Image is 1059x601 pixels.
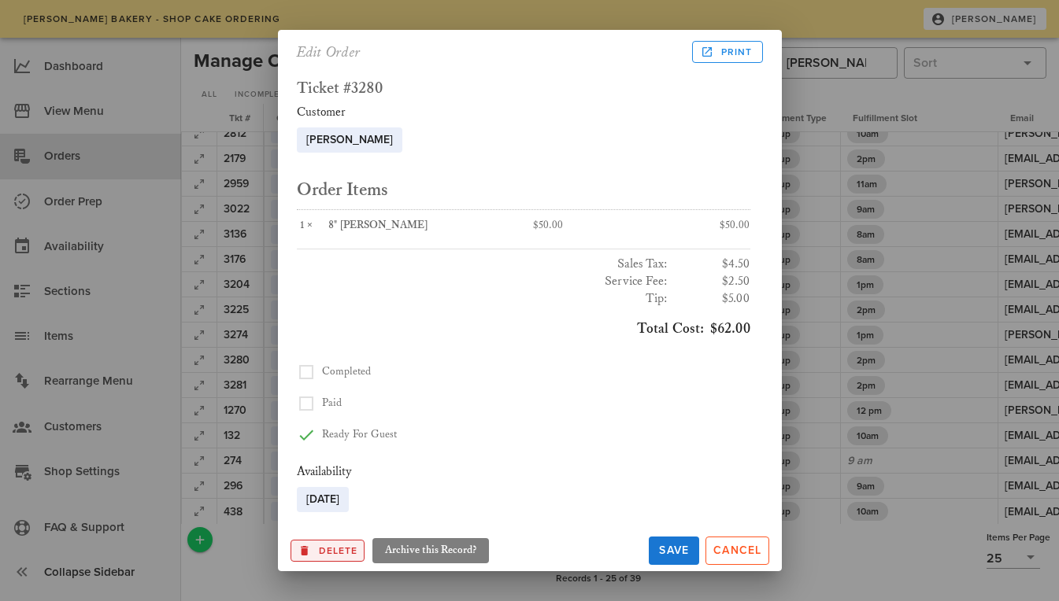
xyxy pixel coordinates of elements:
[291,540,365,562] button: Archive this Record?
[637,320,704,337] span: Total Cost:
[306,487,339,512] span: [DATE]
[297,80,750,98] h2: Ticket #3280
[306,127,393,153] span: [PERSON_NAME]
[297,219,307,232] span: 1
[655,544,693,557] span: Save
[675,273,750,290] h3: $2.50
[297,320,750,337] h3: $62.00
[297,219,329,233] div: ×
[297,256,668,273] h3: Sales Tax:
[637,210,750,242] div: $50.00
[297,39,361,65] h2: Edit Order
[703,45,752,59] span: Print
[322,428,398,441] span: Ready For Guest
[322,396,342,410] span: Paid
[692,41,762,63] a: Print
[297,104,750,121] div: Customer
[705,536,769,565] button: Cancel
[713,544,762,557] span: Cancel
[297,463,750,481] div: Availability
[328,219,513,233] div: 8" [PERSON_NAME]
[297,273,668,290] h3: Service Fee:
[322,365,372,378] span: Completed
[675,290,750,308] h3: $5.00
[297,290,668,308] h3: Tip:
[675,256,750,273] h3: $4.50
[298,544,358,558] span: Delete
[297,178,750,203] h2: Order Items
[524,210,637,242] div: $50.00
[649,536,699,565] button: Save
